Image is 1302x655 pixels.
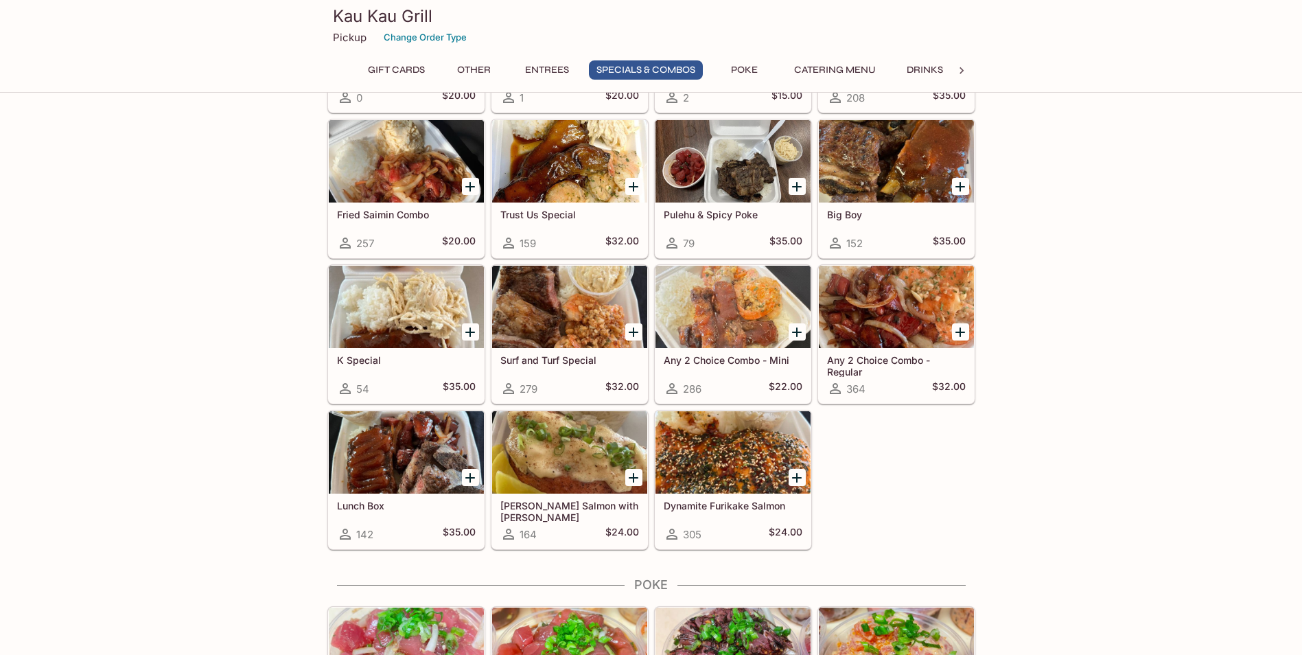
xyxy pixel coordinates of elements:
a: Any 2 Choice Combo - Regular364$32.00 [818,265,975,404]
button: Add Surf and Turf Special [625,323,642,341]
button: Add Fried Saimin Combo [462,178,479,195]
div: Pulehu & Spicy Poke [655,120,811,203]
span: 286 [683,382,701,395]
button: Add Any 2 Choice Combo - Regular [952,323,969,341]
span: 279 [520,382,537,395]
span: 0 [356,91,362,104]
button: Specials & Combos [589,60,703,80]
a: Big Boy152$35.00 [818,119,975,258]
span: 2 [683,91,689,104]
h5: $35.00 [933,235,966,251]
a: Lunch Box142$35.00 [328,411,485,549]
h5: $35.00 [933,89,966,106]
a: Dynamite Furikake Salmon305$24.00 [655,411,811,549]
button: Catering Menu [787,60,883,80]
span: 364 [846,382,865,395]
h5: Dynamite Furikake Salmon [664,500,802,512]
h5: Lunch Box [337,500,476,512]
h5: $15.00 [771,89,802,106]
h3: Kau Kau Grill [333,5,970,27]
h5: $24.00 [769,526,802,542]
h5: $24.00 [605,526,639,542]
button: Add Big Boy [952,178,969,195]
button: Add Ora King Salmon with Aburi Garlic Mayo [625,469,642,486]
div: Fried Saimin Combo [329,120,484,203]
h5: $32.00 [605,235,639,251]
span: 208 [846,91,865,104]
h5: Surf and Turf Special [500,354,639,366]
div: Dynamite Furikake Salmon [655,411,811,494]
h5: $32.00 [932,380,966,397]
h5: [PERSON_NAME] Salmon with [PERSON_NAME] [500,500,639,522]
h4: Poke [327,577,975,593]
a: Pulehu & Spicy Poke79$35.00 [655,119,811,258]
span: 305 [683,528,701,541]
h5: $35.00 [769,235,802,251]
h5: Any 2 Choice Combo - Mini [664,354,802,366]
h5: $35.00 [443,380,476,397]
span: 79 [683,237,695,250]
h5: Fried Saimin Combo [337,209,476,220]
button: Add K Special [462,323,479,341]
h5: Trust Us Special [500,209,639,220]
h5: $22.00 [769,380,802,397]
h5: $20.00 [442,89,476,106]
button: Add Dynamite Furikake Salmon [789,469,806,486]
a: K Special54$35.00 [328,265,485,404]
button: Gift Cards [360,60,432,80]
h5: Big Boy [827,209,966,220]
div: Big Boy [819,120,974,203]
h5: $35.00 [443,526,476,542]
button: Other [443,60,505,80]
a: Any 2 Choice Combo - Mini286$22.00 [655,265,811,404]
div: Any 2 Choice Combo - Regular [819,266,974,348]
span: 164 [520,528,537,541]
span: 159 [520,237,536,250]
button: Poke [714,60,776,80]
h5: $32.00 [605,380,639,397]
a: [PERSON_NAME] Salmon with [PERSON_NAME]164$24.00 [491,411,648,549]
button: Add Trust Us Special [625,178,642,195]
button: Add Lunch Box [462,469,479,486]
span: 54 [356,382,369,395]
div: K Special [329,266,484,348]
button: Drinks [894,60,956,80]
span: 142 [356,528,373,541]
div: Trust Us Special [492,120,647,203]
button: Add Pulehu & Spicy Poke [789,178,806,195]
button: Change Order Type [377,27,473,48]
a: Surf and Turf Special279$32.00 [491,265,648,404]
span: 1 [520,91,524,104]
div: Lunch Box [329,411,484,494]
div: Any 2 Choice Combo - Mini [655,266,811,348]
div: Surf and Turf Special [492,266,647,348]
button: Add Any 2 Choice Combo - Mini [789,323,806,341]
h5: $20.00 [442,235,476,251]
h5: K Special [337,354,476,366]
a: Fried Saimin Combo257$20.00 [328,119,485,258]
div: Ora King Salmon with Aburi Garlic Mayo [492,411,647,494]
h5: $20.00 [605,89,639,106]
button: Entrees [516,60,578,80]
p: Pickup [333,31,367,44]
h5: Any 2 Choice Combo - Regular [827,354,966,377]
h5: Pulehu & Spicy Poke [664,209,802,220]
span: 257 [356,237,374,250]
a: Trust Us Special159$32.00 [491,119,648,258]
span: 152 [846,237,863,250]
